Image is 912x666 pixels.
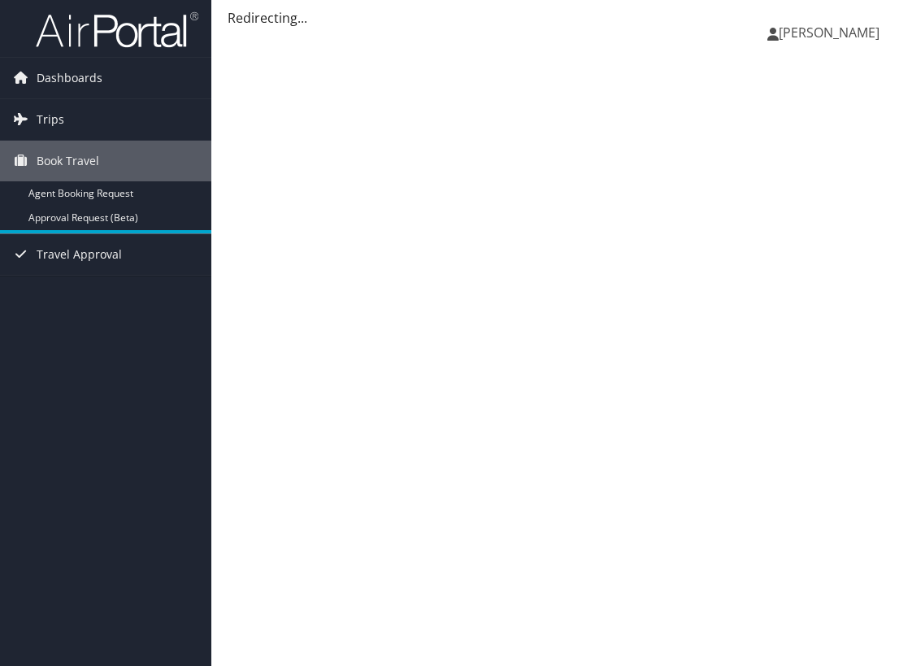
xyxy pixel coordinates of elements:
[767,8,896,57] a: [PERSON_NAME]
[36,11,198,49] img: airportal-logo.png
[37,234,122,275] span: Travel Approval
[37,58,102,98] span: Dashboards
[37,141,99,181] span: Book Travel
[37,99,64,140] span: Trips
[228,8,896,28] div: Redirecting...
[779,24,879,41] span: [PERSON_NAME]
